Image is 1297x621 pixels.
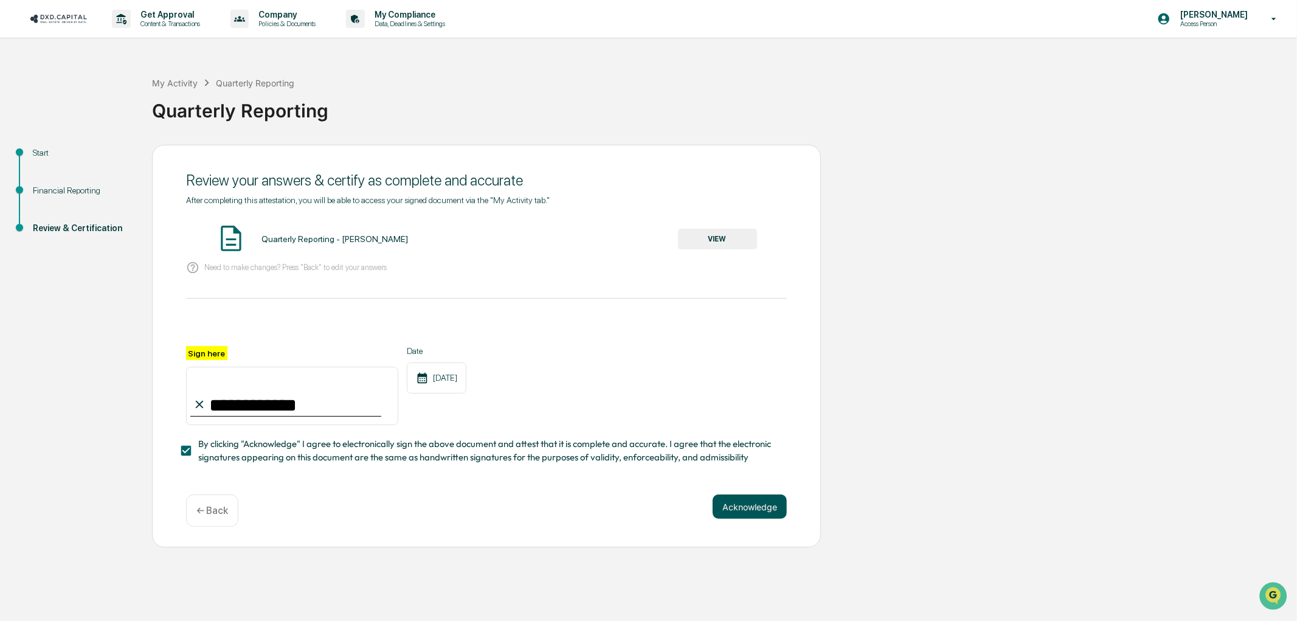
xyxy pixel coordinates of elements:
[100,153,151,165] span: Attestations
[678,229,757,249] button: VIEW
[713,494,787,519] button: Acknowledge
[249,19,322,28] p: Policies & Documents
[407,346,466,356] label: Date
[365,10,451,19] p: My Compliance
[88,154,98,164] div: 🗄️
[86,206,147,215] a: Powered byPylon
[12,154,22,164] div: 🖐️
[261,234,408,244] div: Quarterly Reporting - [PERSON_NAME]
[33,147,133,159] div: Start
[33,222,133,235] div: Review & Certification
[1258,581,1291,614] iframe: Open customer support
[121,206,147,215] span: Pylon
[12,26,221,45] p: How can we help?
[7,148,83,170] a: 🖐️Preclearance
[198,437,777,465] span: By clicking "Acknowledge" I agree to electronically sign the above document and attest that it is...
[204,263,387,272] p: Need to make changes? Press "Back" to edit your answers
[41,93,199,105] div: Start new chat
[7,172,81,193] a: 🔎Data Lookup
[1171,10,1254,19] p: [PERSON_NAME]
[12,93,34,115] img: 1746055101610-c473b297-6a78-478c-a979-82029cc54cd1
[152,90,1291,122] div: Quarterly Reporting
[1171,19,1254,28] p: Access Person
[131,19,206,28] p: Content & Transactions
[12,178,22,187] div: 🔎
[24,176,77,189] span: Data Lookup
[41,105,154,115] div: We're available if you need us!
[83,148,156,170] a: 🗄️Attestations
[131,10,206,19] p: Get Approval
[24,153,78,165] span: Preclearance
[186,346,227,360] label: Sign here
[29,13,88,24] img: logo
[249,10,322,19] p: Company
[407,363,466,394] div: [DATE]
[216,223,246,254] img: Document Icon
[365,19,451,28] p: Data, Deadlines & Settings
[207,97,221,111] button: Start new chat
[33,184,133,197] div: Financial Reporting
[196,505,228,516] p: ← Back
[216,78,294,88] div: Quarterly Reporting
[152,78,198,88] div: My Activity
[186,172,787,189] div: Review your answers & certify as complete and accurate
[186,195,550,205] span: After completing this attestation, you will be able to access your signed document via the "My Ac...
